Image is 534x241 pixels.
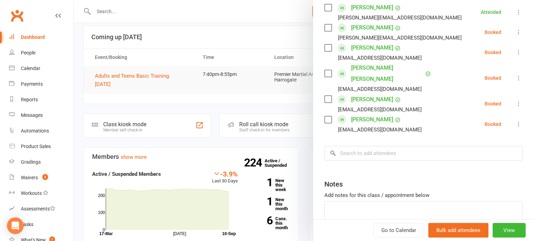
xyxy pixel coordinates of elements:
[9,201,73,217] a: Assessments
[9,217,73,232] a: Tasks
[9,76,73,92] a: Payments
[21,81,43,87] div: Payments
[485,101,501,106] div: Booked
[351,22,393,33] a: [PERSON_NAME]
[9,139,73,154] a: Product Sales
[21,66,40,71] div: Calendar
[9,154,73,170] a: Gradings
[351,42,393,53] a: [PERSON_NAME]
[21,97,38,102] div: Reports
[485,122,501,127] div: Booked
[21,144,51,149] div: Product Sales
[21,159,41,165] div: Gradings
[324,191,523,199] div: Add notes for this class / appointment below
[485,76,501,80] div: Booked
[9,186,73,201] a: Workouts
[485,50,501,55] div: Booked
[21,50,35,55] div: People
[485,30,501,35] div: Booked
[9,92,73,107] a: Reports
[42,174,48,180] span: 2
[351,114,393,125] a: [PERSON_NAME]
[9,123,73,139] a: Automations
[21,190,42,196] div: Workouts
[338,85,422,94] div: [EMAIL_ADDRESS][DOMAIN_NAME]
[338,125,422,134] div: [EMAIL_ADDRESS][DOMAIN_NAME]
[9,61,73,76] a: Calendar
[351,94,393,105] a: [PERSON_NAME]
[373,223,424,238] a: Go to Calendar
[351,62,423,85] a: [PERSON_NAME] [PERSON_NAME]
[493,223,526,238] button: View
[7,217,24,234] div: Open Intercom Messenger
[324,179,343,189] div: Notes
[481,10,501,15] div: Attended
[351,2,393,13] a: [PERSON_NAME]
[9,45,73,61] a: People
[9,107,73,123] a: Messages
[21,128,49,134] div: Automations
[21,175,38,180] div: Waivers
[21,112,43,118] div: Messages
[8,7,26,24] a: Clubworx
[9,29,73,45] a: Dashboard
[338,33,462,42] div: [PERSON_NAME][EMAIL_ADDRESS][DOMAIN_NAME]
[21,222,33,227] div: Tasks
[338,105,422,114] div: [EMAIL_ADDRESS][DOMAIN_NAME]
[324,146,523,161] input: Search to add attendees
[338,53,422,62] div: [EMAIL_ADDRESS][DOMAIN_NAME]
[428,223,488,238] button: Bulk add attendees
[338,13,462,22] div: [PERSON_NAME][EMAIL_ADDRESS][DOMAIN_NAME]
[21,206,55,212] div: Assessments
[21,34,45,40] div: Dashboard
[9,170,73,186] a: Waivers 2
